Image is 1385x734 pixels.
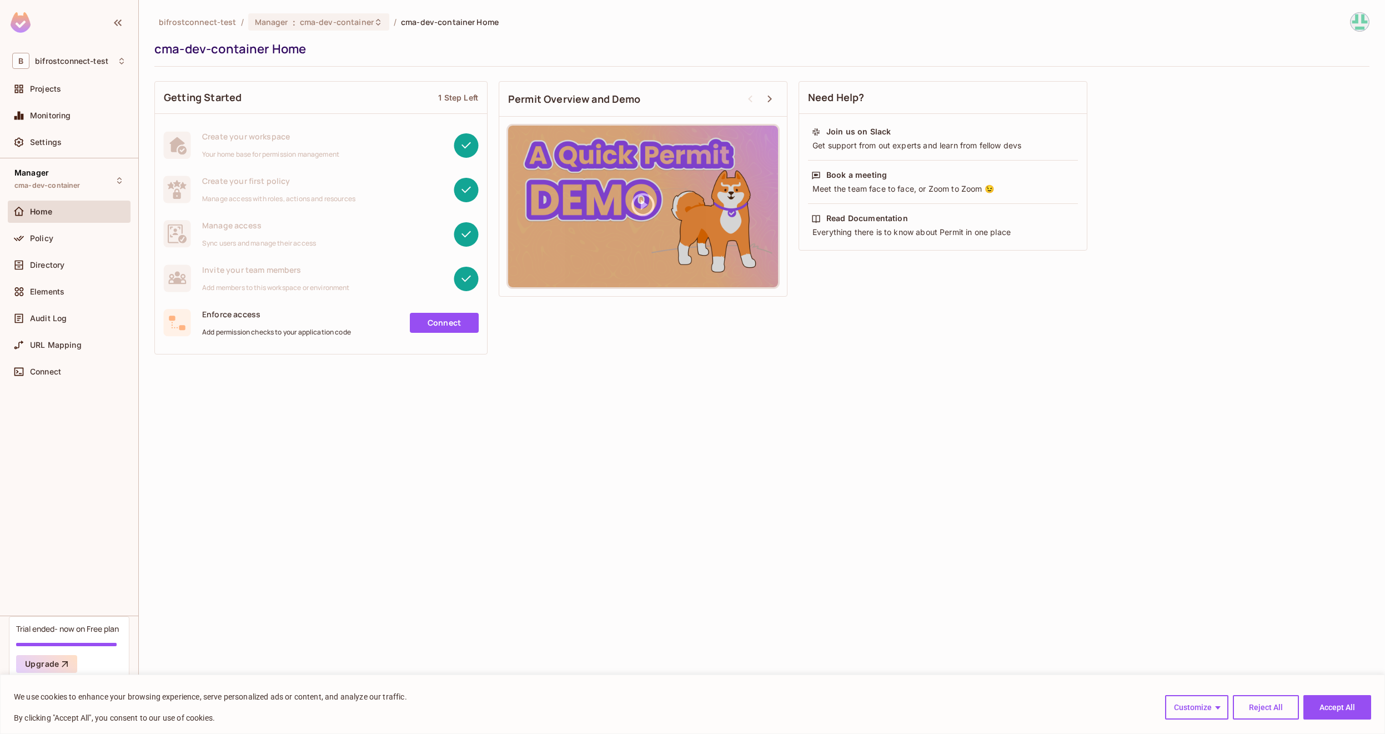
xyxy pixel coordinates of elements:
[14,711,407,725] p: By clicking "Accept All", you consent to our use of cookies.
[811,140,1075,151] div: Get support from out experts and learn from fellow devs
[30,341,82,349] span: URL Mapping
[811,227,1075,238] div: Everything there is to know about Permit in one place
[202,150,339,159] span: Your home base for permission management
[202,131,339,142] span: Create your workspace
[202,220,316,231] span: Manage access
[1351,13,1369,31] img: Christian (CMA)
[202,283,350,292] span: Add members to this workspace or environment
[202,264,350,275] span: Invite your team members
[255,17,288,27] span: Manager
[394,17,397,27] li: /
[292,18,296,27] span: :
[300,17,374,27] span: cma-dev-container
[202,328,351,337] span: Add permission checks to your application code
[16,623,119,634] div: Trial ended- now on Free plan
[164,91,242,104] span: Getting Started
[30,84,61,93] span: Projects
[30,314,67,323] span: Audit Log
[1303,695,1371,720] button: Accept All
[35,57,108,66] span: Workspace: bifrostconnect-test
[808,91,865,104] span: Need Help?
[438,92,478,103] div: 1 Step Left
[14,181,81,190] span: cma-dev-container
[410,313,479,333] a: Connect
[508,92,641,106] span: Permit Overview and Demo
[30,111,71,120] span: Monitoring
[30,207,53,216] span: Home
[14,690,407,703] p: We use cookies to enhance your browsing experience, serve personalized ads or content, and analyz...
[30,367,61,376] span: Connect
[30,138,62,147] span: Settings
[16,655,77,673] button: Upgrade
[202,309,351,319] span: Enforce access
[826,213,908,224] div: Read Documentation
[159,17,237,27] span: the active workspace
[30,287,64,296] span: Elements
[30,261,64,269] span: Directory
[241,17,244,27] li: /
[1165,695,1228,720] button: Customize
[14,168,49,177] span: Manager
[1233,695,1299,720] button: Reject All
[826,126,891,137] div: Join us on Slack
[12,53,29,69] span: B
[154,41,1364,57] div: cma-dev-container Home
[826,169,887,181] div: Book a meeting
[202,176,355,186] span: Create your first policy
[11,12,31,33] img: SReyMgAAAABJRU5ErkJggg==
[202,239,316,248] span: Sync users and manage their access
[202,194,355,203] span: Manage access with roles, actions and resources
[401,17,499,27] span: cma-dev-container Home
[811,183,1075,194] div: Meet the team face to face, or Zoom to Zoom 😉
[30,234,53,243] span: Policy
